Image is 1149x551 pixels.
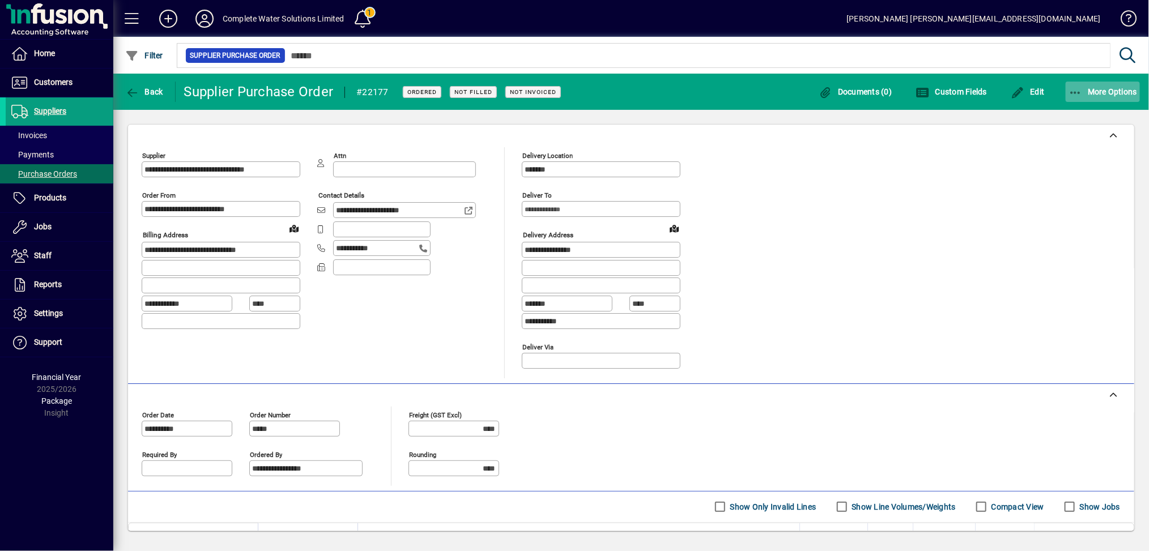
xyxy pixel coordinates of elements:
span: Products [34,193,66,202]
a: Invoices [6,126,113,145]
span: Suppliers [34,106,66,116]
a: Reports [6,271,113,299]
span: Invoices [11,131,47,140]
button: More Options [1066,82,1141,102]
a: Home [6,40,113,68]
mat-label: Delivery Location [522,152,573,160]
mat-label: Ordered by [250,450,282,458]
span: Reports [34,280,62,289]
a: Purchase Orders [6,164,113,183]
span: Not Filled [454,88,492,96]
span: Settings [34,309,63,318]
label: Show Jobs [1078,501,1120,512]
span: Description [365,529,399,542]
div: [PERSON_NAME] [PERSON_NAME][EMAIL_ADDRESS][DOMAIN_NAME] [846,10,1101,28]
a: Payments [6,145,113,164]
button: Add [150,8,186,29]
mat-label: Deliver To [522,191,552,199]
span: Supplier Purchase Order [190,50,280,61]
button: Documents (0) [816,82,895,102]
a: Jobs [6,213,113,241]
span: Edit [1011,87,1045,96]
span: Unit Cost $ [934,529,968,542]
button: Filter [122,45,166,66]
label: Show Line Volumes/Weights [850,501,956,512]
span: Customers [34,78,73,87]
button: Back [122,82,166,102]
a: Products [6,184,113,212]
app-page-header-button: Back [113,82,176,102]
span: Back [125,87,163,96]
span: Jobs [34,222,52,231]
span: Financial Year [32,373,82,382]
div: Supplier Purchase Order [184,83,334,101]
button: Custom Fields [913,82,990,102]
div: #22177 [356,83,389,101]
a: View on map [285,219,303,237]
a: Support [6,328,113,357]
span: Order Qty [878,529,906,542]
span: Package [41,396,72,405]
mat-label: Freight (GST excl) [409,411,462,418]
span: Not Invoiced [510,88,556,96]
span: Job # [807,529,824,542]
span: Purchase Orders [11,169,77,178]
label: Compact View [989,501,1044,512]
mat-label: Rounding [409,450,436,458]
span: Extend $ [1093,529,1120,542]
span: Custom Fields [916,87,987,96]
mat-label: Required by [142,450,177,458]
span: Home [34,49,55,58]
mat-label: Order number [250,411,291,418]
mat-label: Deliver via [522,343,554,351]
a: Customers [6,69,113,97]
span: Item [143,529,156,542]
span: Supplier Code [265,529,308,542]
span: Filter [125,51,163,60]
span: Ordered [407,88,437,96]
button: Edit [1008,82,1048,102]
a: Knowledge Base [1112,2,1135,39]
mat-label: Attn [334,152,346,160]
span: Staff [34,251,52,260]
a: Staff [6,242,113,270]
mat-label: Order from [142,191,176,199]
mat-label: Order date [142,411,174,418]
a: View on map [665,219,683,237]
span: Support [34,338,62,347]
button: Profile [186,8,223,29]
label: Show Only Invalid Lines [728,501,816,512]
span: Documents (0) [819,87,892,96]
div: Complete Water Solutions Limited [223,10,344,28]
span: More Options [1069,87,1138,96]
span: Discount % [993,529,1027,542]
a: Settings [6,300,113,328]
span: Payments [11,150,54,159]
mat-label: Supplier [142,152,165,160]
